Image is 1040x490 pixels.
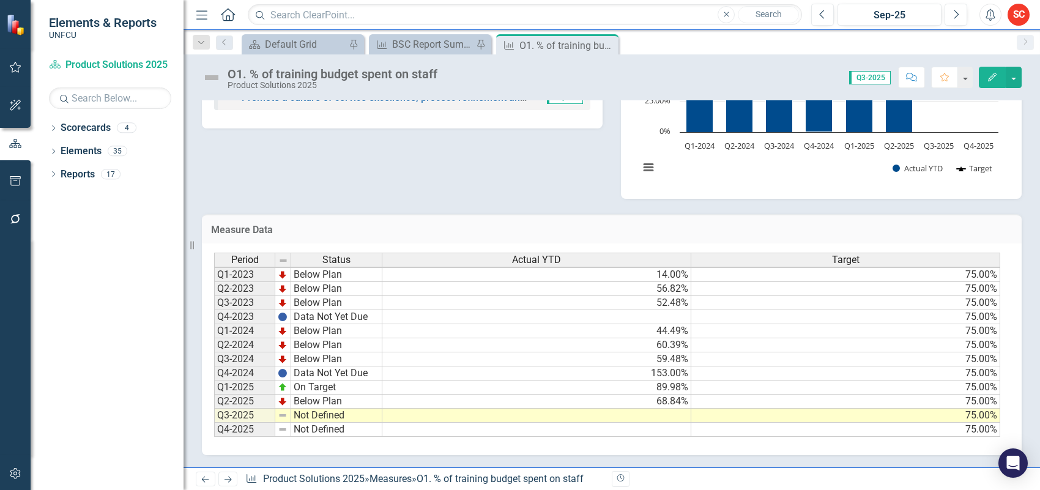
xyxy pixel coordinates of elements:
h3: Measure Data [211,225,1012,236]
td: Q1-2024 [214,324,275,338]
td: 60.39% [382,338,691,352]
img: zOikAAAAAElFTkSuQmCC [278,382,288,392]
td: 75.00% [691,409,1000,423]
input: Search Below... [49,87,171,109]
div: 17 [101,169,121,179]
td: Q3-2023 [214,296,275,310]
td: Q3-2024 [214,352,275,366]
td: 75.00% [691,395,1000,409]
td: Not Defined [291,409,382,423]
td: Below Plan [291,282,382,296]
img: TnMDeAgwAPMxUmUi88jYAAAAAElFTkSuQmCC [278,326,288,336]
span: Search [756,9,782,19]
span: Q3-2025 [849,71,891,84]
div: O1. % of training budget spent on staff [519,38,615,53]
td: 75.00% [691,267,1000,282]
img: BgCOk07PiH71IgAAAABJRU5ErkJggg== [278,312,288,322]
td: 75.00% [691,282,1000,296]
img: TnMDeAgwAPMxUmUi88jYAAAAAElFTkSuQmCC [278,354,288,364]
td: Q2-2025 [214,395,275,409]
td: Q2-2023 [214,282,275,296]
td: Q3-2025 [214,409,275,423]
div: Sep-25 [842,8,937,23]
img: TnMDeAgwAPMxUmUi88jYAAAAAElFTkSuQmCC [278,284,288,294]
a: Product Solutions 2025 [263,473,365,484]
text: Q2-2025 [884,140,914,151]
td: Q4-2024 [214,366,275,380]
a: Reports [61,168,95,182]
div: 4 [117,123,136,133]
td: Not Defined [291,423,382,437]
td: Q1-2023 [214,267,275,282]
div: O1. % of training budget spent on staff [417,473,584,484]
text: Q4-2024 [804,140,834,151]
td: On Target [291,380,382,395]
img: Not Defined [202,68,221,87]
td: 75.00% [691,310,1000,324]
a: BSC Report Summary [372,37,473,52]
text: Q4-2025 [964,140,994,151]
td: 75.00% [691,423,1000,437]
text: Q3-2025 [924,140,954,151]
a: Scorecards [61,121,111,135]
td: Data Not Yet Due [291,366,382,380]
text: 25.00% [645,95,670,106]
img: TnMDeAgwAPMxUmUi88jYAAAAAElFTkSuQmCC [278,298,288,308]
input: Search ClearPoint... [248,4,802,26]
td: 75.00% [691,366,1000,380]
a: Elements [61,144,102,158]
img: TnMDeAgwAPMxUmUi88jYAAAAAElFTkSuQmCC [278,270,288,280]
button: Sep-25 [838,4,942,26]
img: 8DAGhfEEPCf229AAAAAElFTkSuQmCC [278,256,288,265]
span: Status [322,254,351,265]
td: Below Plan [291,352,382,366]
td: Below Plan [291,267,382,282]
td: 44.49% [382,324,691,338]
div: » » [245,472,603,486]
a: Product Solutions 2025 [49,58,171,72]
text: 0% [659,125,670,136]
div: BSC Report Summary [392,37,473,52]
path: Q1-2024, 44.49. Actual YTD. [686,77,713,132]
img: TnMDeAgwAPMxUmUi88jYAAAAAElFTkSuQmCC [278,340,288,350]
img: BgCOk07PiH71IgAAAABJRU5ErkJggg== [278,368,288,378]
td: 59.48% [382,352,691,366]
small: UNFCU [49,30,157,40]
td: Data Not Yet Due [291,310,382,324]
button: Search [738,6,799,23]
td: 56.82% [382,282,691,296]
img: TnMDeAgwAPMxUmUi88jYAAAAAElFTkSuQmCC [278,396,288,406]
td: 75.00% [691,352,1000,366]
td: 14.00% [382,267,691,282]
td: Q4-2025 [214,423,275,437]
td: Below Plan [291,338,382,352]
td: 153.00% [382,366,691,380]
img: 8DAGhfEEPCf229AAAAAElFTkSuQmCC [278,410,288,420]
button: Show Target [957,163,992,174]
td: Q4-2023 [214,310,275,324]
button: View chart menu, Chart [640,158,657,176]
div: O1. % of training budget spent on staff [228,67,437,81]
span: Period [231,254,259,265]
div: Default Grid [265,37,346,52]
div: Open Intercom Messenger [998,448,1028,478]
td: Below Plan [291,324,382,338]
td: 52.48% [382,296,691,310]
td: 75.00% [691,324,1000,338]
a: Default Grid [245,37,346,52]
td: 75.00% [691,338,1000,352]
td: 75.00% [691,296,1000,310]
td: Q1-2025 [214,380,275,395]
button: Show Actual YTD [893,163,943,174]
div: 35 [108,146,127,157]
text: Q1-2025 [844,140,874,151]
td: 68.84% [382,395,691,409]
button: SC [1008,4,1030,26]
td: Below Plan [291,296,382,310]
text: Q2-2024 [724,140,755,151]
a: Measures [370,473,412,484]
span: Target [832,254,860,265]
span: Elements & Reports [49,15,157,30]
text: Q1-2024 [685,140,715,151]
